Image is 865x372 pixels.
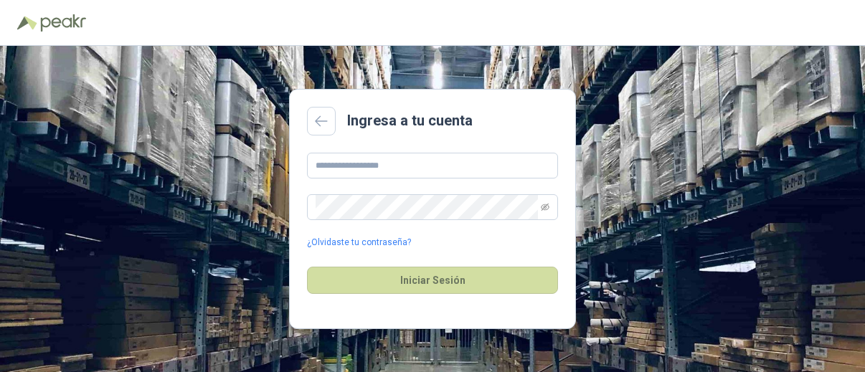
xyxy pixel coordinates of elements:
a: ¿Olvidaste tu contraseña? [307,236,411,249]
button: Iniciar Sesión [307,267,558,294]
img: Logo [17,16,37,30]
span: eye-invisible [541,203,549,211]
img: Peakr [40,14,86,32]
h2: Ingresa a tu cuenta [347,110,473,132]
